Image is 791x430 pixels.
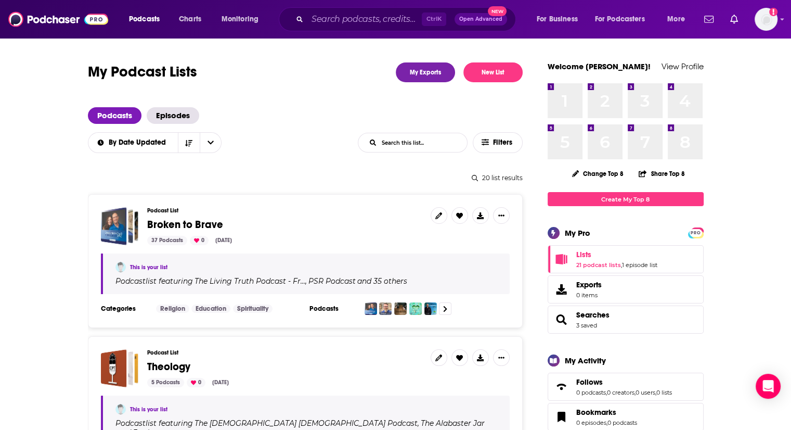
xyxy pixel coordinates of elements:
[172,11,208,28] a: Charts
[122,11,173,28] button: open menu
[548,275,704,303] a: Exports
[211,236,236,245] div: [DATE]
[576,310,610,320] a: Searches
[576,322,597,329] a: 3 saved
[656,389,672,396] a: 0 lists
[595,12,645,27] span: For Podcasters
[537,12,578,27] span: For Business
[394,302,407,315] img: From Crisis to Connection - with Geoff & Jody Steurer
[289,7,526,31] div: Search podcasts, credits, & more...
[115,276,497,286] div: Podcast list featuring
[109,139,170,146] span: By Date Updated
[576,280,602,289] span: Exports
[200,133,222,153] button: open menu
[193,277,305,285] a: The Living Truth Podcast - Fr…
[309,305,356,313] h3: Podcasts
[636,389,655,396] a: 0 users
[667,12,685,27] span: More
[660,11,698,28] button: open menu
[576,377,672,387] a: Follows
[576,419,606,426] a: 0 episodes
[690,229,702,237] span: PRO
[463,62,523,82] button: New List
[655,389,656,396] span: ,
[606,419,607,426] span: ,
[87,139,178,146] button: open menu
[179,12,201,27] span: Charts
[607,419,637,426] a: 0 podcasts
[551,252,572,267] a: Lists
[208,378,233,387] div: [DATE]
[455,13,507,26] button: Open AdvancedNew
[147,236,187,245] div: 37 Podcasts
[755,8,777,31] span: Logged in as Lydia_Gustafson
[357,276,407,286] p: and 35 others
[194,419,418,427] h4: The [DEMOGRAPHIC_DATA] [DEMOGRAPHIC_DATA] Podcast
[576,408,616,417] span: Bookmarks
[621,261,622,269] span: ,
[576,377,603,387] span: Follows
[529,11,591,28] button: open menu
[551,282,572,297] span: Exports
[493,139,514,146] span: Filters
[473,132,523,153] button: Filters
[662,61,704,71] a: View Profile
[607,389,634,396] a: 0 creators
[551,312,572,327] a: Searches
[178,133,200,153] button: Sort Direction
[187,378,205,387] div: 0
[147,378,184,387] div: 5 Podcasts
[147,219,223,231] a: Broken to Brave
[115,262,126,272] img: Lydia Gustafson
[191,305,230,313] a: Education
[726,10,742,28] a: Show notifications dropdown
[606,389,607,396] span: ,
[190,236,209,245] div: 0
[88,62,197,82] h1: My Podcast Lists
[130,406,167,413] a: This is your list
[419,419,485,427] a: The Alabaster Jar
[308,277,356,285] h4: PSR Podcast
[422,12,446,26] span: Ctrl K
[409,302,422,315] img: Healing with WORTH
[588,11,660,28] button: open menu
[565,356,606,365] div: My Activity
[222,12,258,27] span: Monitoring
[424,302,437,315] img: Betrayal Recovery Radio: The Official Podcast of APSATS
[88,174,523,182] div: 20 list results
[548,61,651,71] a: Welcome [PERSON_NAME]!
[459,17,502,22] span: Open Advanced
[755,8,777,31] img: User Profile
[8,9,108,29] img: Podchaser - Follow, Share and Rate Podcasts
[493,349,510,366] button: Show More Button
[101,305,148,313] h3: Categories
[548,306,704,334] span: Searches
[548,245,704,273] span: Lists
[147,207,422,214] h3: Podcast List
[147,218,223,231] span: Broken to Brave
[214,11,272,28] button: open menu
[233,305,273,313] a: Spirituality
[418,419,419,428] span: ,
[548,373,704,401] span: Follows
[101,207,139,245] a: Broken to Brave
[88,107,141,124] a: Podcasts
[147,361,190,373] a: Theology
[755,8,777,31] button: Show profile menu
[565,228,590,238] div: My Pro
[576,250,591,259] span: Lists
[129,12,160,27] span: Podcasts
[88,132,222,153] h2: Choose List sort
[147,107,199,124] a: Episodes
[638,163,685,184] button: Share Top 8
[566,167,630,180] button: Change Top 8
[634,389,636,396] span: ,
[115,404,126,414] img: Lydia Gustafson
[488,6,507,16] span: New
